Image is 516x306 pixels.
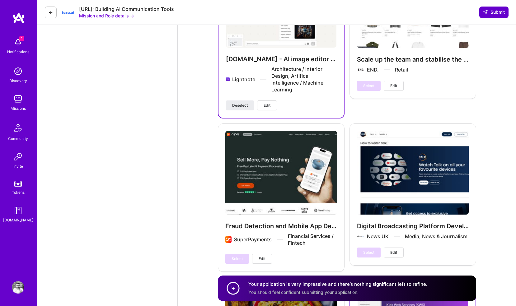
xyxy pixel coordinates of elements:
[48,10,53,15] i: icon LeftArrowDark
[7,49,29,55] div: Notifications
[483,10,488,15] i: icon SendLight
[226,55,336,63] h4: [DOMAIN_NAME] - AI image editor (company pivoted away after too many competitors emerged)
[12,189,25,196] div: Tokens
[232,66,336,93] div: Lightnote Architecture / Interior Design, Artifical Intelligence / Machine Learning
[479,7,509,18] button: Submit
[13,163,23,169] div: Invite
[12,93,24,105] img: teamwork
[79,6,174,12] div: [URL]: Building AI Communication Tools
[12,281,24,294] img: User Avatar
[3,217,33,223] div: [DOMAIN_NAME]
[232,103,248,108] span: Deselect
[12,151,24,163] img: Invite
[11,105,26,112] div: Missions
[79,12,134,19] button: Mission and Role details →
[12,65,24,77] img: discovery
[14,181,22,187] img: tokens
[19,36,24,41] span: 1
[8,135,28,142] div: Community
[9,77,27,84] div: Discovery
[12,12,25,24] img: logo
[259,256,265,262] span: Edit
[483,9,505,15] span: Submit
[226,76,230,83] img: Company logo
[257,100,277,110] button: Edit
[10,281,26,294] a: User Avatar
[390,83,397,89] span: Edit
[62,6,74,19] img: Company Logo
[390,250,397,255] span: Edit
[260,79,266,80] img: divider
[252,254,272,264] button: Edit
[248,281,427,288] h4: Your application is very impressive and there’s nothing significant left to refine.
[248,290,359,295] span: You should feel confident submitting your application.
[226,100,254,110] button: Deselect
[384,81,404,91] button: Edit
[11,120,26,135] img: Community
[12,36,24,49] img: bell
[12,204,24,217] img: guide book
[264,103,270,108] span: Edit
[384,248,404,257] button: Edit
